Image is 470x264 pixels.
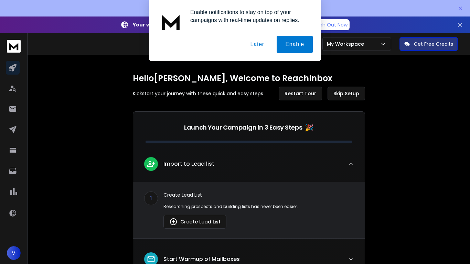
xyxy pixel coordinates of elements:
[277,36,313,53] button: Enable
[7,246,21,260] button: V
[144,191,158,205] div: 1
[147,255,156,264] img: lead
[242,36,273,53] button: Later
[163,204,354,209] p: Researching prospects and building lists has never been easier.
[133,182,365,238] div: leadImport to Lead list
[305,123,313,132] span: 🎉
[133,73,365,84] h1: Hello [PERSON_NAME] , Welcome to ReachInbox
[133,90,263,97] p: Kickstart your journey with these quick and easy steps
[185,8,313,24] div: Enable notifications to stay on top of your campaigns with real-time updates on replies.
[279,87,322,100] button: Restart Tour
[133,152,365,182] button: leadImport to Lead list
[157,8,185,36] img: notification icon
[163,255,240,263] p: Start Warmup of Mailboxes
[333,90,359,97] span: Skip Setup
[163,215,226,229] button: Create Lead List
[184,123,302,132] p: Launch Your Campaign in 3 Easy Steps
[163,191,354,198] p: Create Lead List
[328,87,365,100] button: Skip Setup
[147,159,156,168] img: lead
[169,218,178,226] img: lead
[163,160,214,168] p: Import to Lead list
